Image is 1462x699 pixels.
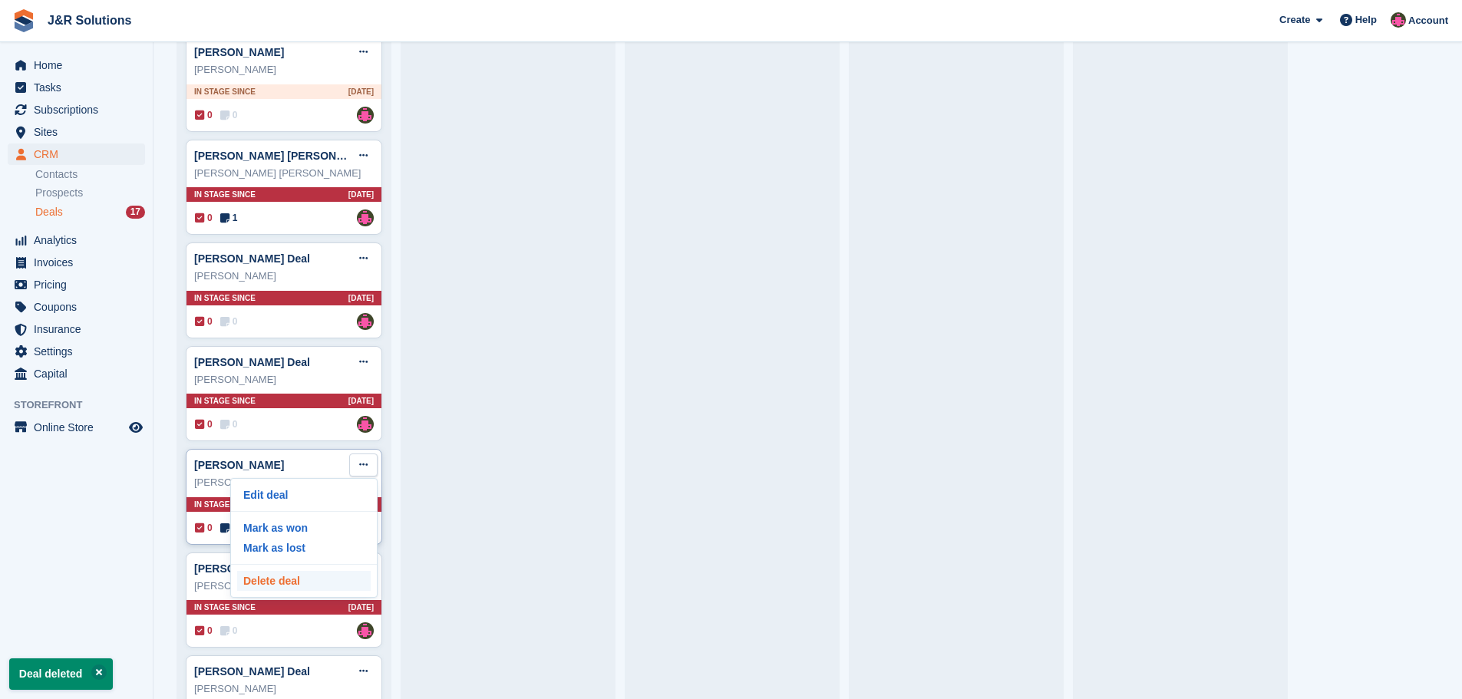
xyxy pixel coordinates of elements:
[195,211,213,225] span: 0
[14,397,153,413] span: Storefront
[34,318,126,340] span: Insurance
[194,252,310,265] a: [PERSON_NAME] Deal
[8,274,145,295] a: menu
[34,363,126,384] span: Capital
[8,121,145,143] a: menu
[194,602,256,613] span: In stage since
[8,341,145,362] a: menu
[9,658,113,690] p: Deal deleted
[35,167,145,182] a: Contacts
[220,417,238,431] span: 0
[357,313,374,330] img: Julie Morgan
[35,186,83,200] span: Prospects
[194,372,374,387] div: [PERSON_NAME]
[34,54,126,76] span: Home
[8,99,145,120] a: menu
[348,292,374,304] span: [DATE]
[348,189,374,200] span: [DATE]
[34,229,126,251] span: Analytics
[194,681,374,697] div: [PERSON_NAME]
[1279,12,1310,28] span: Create
[195,315,213,328] span: 0
[357,622,374,639] img: Julie Morgan
[194,356,310,368] a: [PERSON_NAME] Deal
[195,521,213,535] span: 0
[194,292,256,304] span: In stage since
[8,54,145,76] a: menu
[348,602,374,613] span: [DATE]
[237,518,371,538] a: Mark as won
[1355,12,1377,28] span: Help
[357,416,374,433] img: Julie Morgan
[41,8,137,33] a: J&R Solutions
[34,274,126,295] span: Pricing
[220,211,238,225] span: 1
[34,77,126,98] span: Tasks
[194,189,256,200] span: In stage since
[194,269,374,284] div: [PERSON_NAME]
[220,521,238,535] span: 1
[194,150,403,162] a: [PERSON_NAME] [PERSON_NAME] Deal
[8,143,145,165] a: menu
[8,363,145,384] a: menu
[34,143,126,165] span: CRM
[126,206,145,219] div: 17
[194,579,374,594] div: [PERSON_NAME]
[1391,12,1406,28] img: Julie Morgan
[34,99,126,120] span: Subscriptions
[35,185,145,201] a: Prospects
[194,62,374,77] div: [PERSON_NAME]
[357,107,374,124] img: Julie Morgan
[348,86,374,97] span: [DATE]
[195,108,213,122] span: 0
[357,209,374,226] img: Julie Morgan
[194,665,310,678] a: [PERSON_NAME] Deal
[194,562,284,575] a: [PERSON_NAME]
[194,86,256,97] span: In stage since
[195,624,213,638] span: 0
[220,624,238,638] span: 0
[8,252,145,273] a: menu
[194,395,256,407] span: In stage since
[194,166,374,181] div: [PERSON_NAME] [PERSON_NAME]
[220,315,238,328] span: 0
[8,417,145,438] a: menu
[1408,13,1448,28] span: Account
[8,296,145,318] a: menu
[220,108,238,122] span: 0
[237,571,371,591] a: Delete deal
[194,499,256,510] span: In stage since
[34,417,126,438] span: Online Store
[348,395,374,407] span: [DATE]
[127,418,145,437] a: Preview store
[8,77,145,98] a: menu
[12,9,35,32] img: stora-icon-8386f47178a22dfd0bd8f6a31ec36ba5ce8667c1dd55bd0f319d3a0aa187defe.svg
[237,485,371,505] a: Edit deal
[35,204,145,220] a: Deals 17
[34,341,126,362] span: Settings
[34,252,126,273] span: Invoices
[35,205,63,219] span: Deals
[195,417,213,431] span: 0
[194,475,374,490] div: [PERSON_NAME]
[34,296,126,318] span: Coupons
[8,318,145,340] a: menu
[194,46,284,58] a: [PERSON_NAME]
[237,538,371,558] a: Mark as lost
[194,459,284,471] a: [PERSON_NAME]
[34,121,126,143] span: Sites
[8,229,145,251] a: menu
